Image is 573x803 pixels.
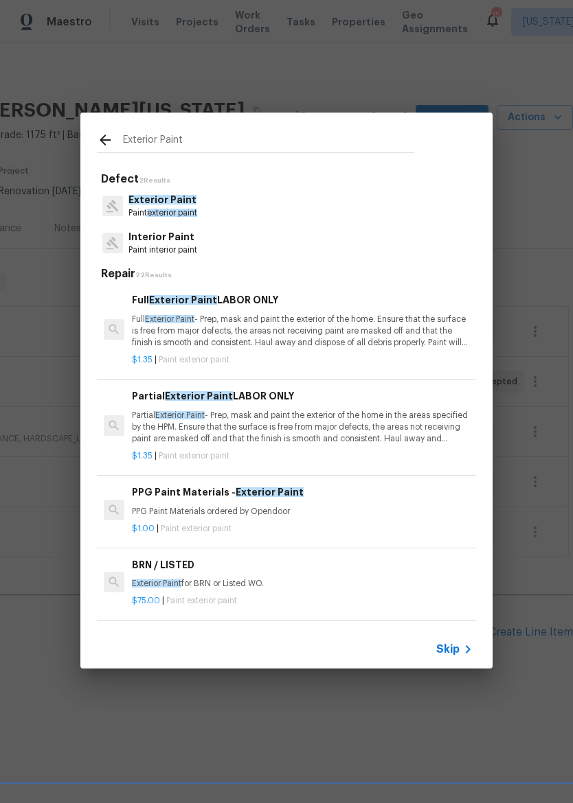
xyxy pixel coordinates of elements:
span: 2 Results [139,177,170,184]
span: exterior paint [147,209,197,217]
h6: PPG Paint Materials - [132,485,473,500]
p: Paint interior paint [128,244,197,256]
h5: Defect [101,172,476,187]
span: Exterior Paint [145,315,194,323]
p: Full - Prep, mask and paint the exterior of the home. Ensure that the surface is free from major ... [132,314,473,349]
span: Skip [436,642,460,656]
p: | [132,354,473,366]
p: Interior Paint [128,230,197,244]
p: | [132,450,473,462]
h6: Partial LABOR ONLY [132,388,473,404]
p: for BRN or Listed WO. [132,578,473,590]
span: Exterior Paint [155,411,205,419]
p: Partial - Prep, mask and paint the exterior of the home in the areas specified by the HPM. Ensure... [132,410,473,445]
p: | [132,595,473,607]
span: $1.35 [132,452,153,460]
input: Search issues or repairs [123,132,414,152]
h5: Repair [101,267,476,281]
p: Paint [128,207,197,219]
span: Paint exterior paint [166,596,237,605]
span: Exterior Paint [149,295,217,305]
span: Paint exterior paint [159,356,229,364]
span: Paint exterior paint [161,524,232,533]
p: PPG Paint Materials ordered by Opendoor [132,506,473,517]
span: Paint exterior paint [159,452,229,460]
span: $1.00 [132,524,155,533]
h6: BRN / LISTED [132,557,473,572]
span: $1.35 [132,356,153,364]
p: | [132,523,473,535]
span: 22 Results [135,272,172,279]
span: Exterior Paint [128,195,196,205]
span: Exterior Paint [132,579,181,587]
h6: Full LABOR ONLY [132,292,473,307]
span: $75.00 [132,596,160,605]
span: Exterior Paint [165,391,233,401]
span: Exterior Paint [236,487,304,497]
